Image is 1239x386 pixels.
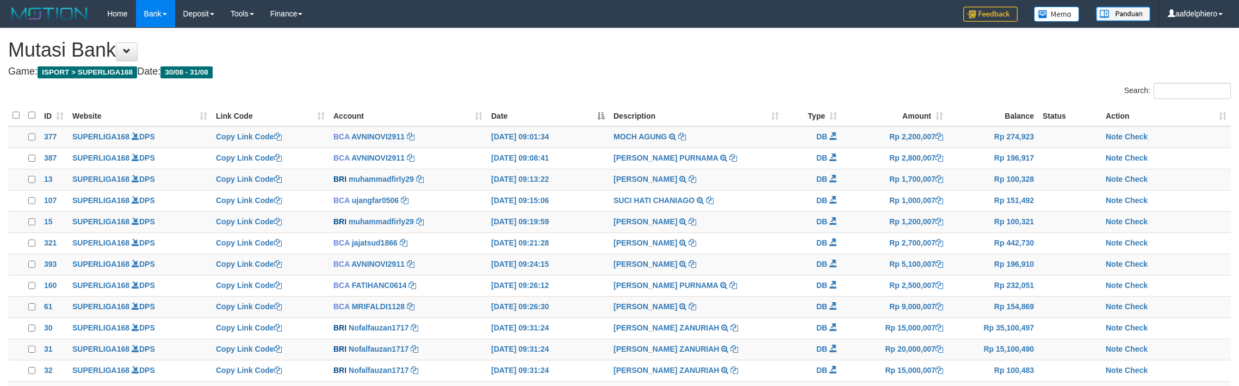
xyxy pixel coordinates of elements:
a: Copy Rp 2,800,007 to clipboard [936,154,943,162]
span: 377 [44,132,57,141]
span: BCA [333,196,350,205]
span: ISPORT > SUPERLIGA168 [38,66,137,78]
td: [DATE] 09:31:24 [487,317,609,339]
span: DB [816,238,827,247]
a: SUCI HATI CHANIAGO [614,196,695,205]
span: BCA [333,302,350,311]
a: Copy muhammadfirly29 to clipboard [416,217,424,226]
th: Link Code: activate to sort column ascending [212,105,329,126]
th: Date: activate to sort column descending [487,105,609,126]
td: DPS [68,169,212,190]
a: Copy Rp 2,700,007 to clipboard [936,238,943,247]
a: MOCH AGUNG [614,132,667,141]
span: 13 [44,175,53,183]
td: [DATE] 09:24:15 [487,254,609,275]
a: Copy Link Code [216,154,282,162]
a: Note [1106,132,1123,141]
a: Check [1125,196,1148,205]
a: Copy Rp 1,200,007 to clipboard [936,217,943,226]
a: Copy FATIHANC0614 to clipboard [408,281,416,290]
a: Copy NOFAL ZANURIAH to clipboard [730,366,738,375]
a: Copy NOFAL ZANURIAH to clipboard [730,345,738,353]
a: Note [1106,323,1123,332]
a: Copy Nofalfauzan1717 to clipboard [411,345,418,353]
td: DPS [68,339,212,360]
a: Copy Link Code [216,345,282,353]
a: SUPERLIGA168 [72,302,129,311]
a: Copy HELMI BUDI PURNAMA to clipboard [729,281,737,290]
a: Copy Rp 2,200,007 to clipboard [936,132,943,141]
th: Website: activate to sort column ascending [68,105,212,126]
a: Check [1125,132,1148,141]
td: Rp 15,000,007 [841,360,947,381]
th: Status [1038,105,1101,126]
a: Copy Link Code [216,366,282,375]
a: SUPERLIGA168 [72,345,129,353]
th: Action: activate to sort column ascending [1101,105,1231,126]
img: MOTION_logo.png [8,5,91,22]
a: Check [1125,323,1148,332]
td: Rp 5,100,007 [841,254,947,275]
a: Copy Link Code [216,260,282,268]
td: Rp 15,000,007 [841,317,947,339]
a: Copy Rp 9,000,007 to clipboard [936,302,943,311]
a: SUPERLIGA168 [72,366,129,375]
td: [DATE] 09:08:41 [487,148,609,169]
td: DPS [68,232,212,254]
td: Rp 1,200,007 [841,211,947,232]
span: DB [816,196,827,205]
a: Copy Nofalfauzan1717 to clipboard [411,323,418,332]
span: DB [816,366,827,375]
a: Check [1125,238,1148,247]
a: AVNINOVI2911 [351,154,405,162]
a: SUPERLIGA168 [72,175,129,183]
a: Copy Rp 2,500,007 to clipboard [936,281,943,290]
label: Search: [1124,83,1231,99]
span: BRI [333,366,346,375]
a: Copy jajatsud1866 to clipboard [400,238,407,247]
span: DB [816,132,827,141]
td: Rp 1,000,007 [841,190,947,211]
td: DPS [68,296,212,317]
td: Rp 2,500,007 [841,275,947,296]
a: [PERSON_NAME] PURNAMA [614,281,718,290]
a: Copy Link Code [216,217,282,226]
a: SUPERLIGA168 [72,323,129,332]
a: Copy AVNINOVI2911 to clipboard [407,154,414,162]
td: DPS [68,126,212,148]
a: [PERSON_NAME] ZANURIAH [614,345,719,353]
a: Check [1125,366,1148,375]
a: [PERSON_NAME] [614,302,677,311]
td: DPS [68,317,212,339]
span: 321 [44,238,57,247]
a: Note [1106,260,1123,268]
a: Copy MUHAMMAD FIRLY to clipboard [689,175,696,183]
span: 31 [44,345,53,353]
th: Balance [947,105,1038,126]
a: Copy MOCH AGUNG to clipboard [678,132,686,141]
span: BCA [333,132,350,141]
span: DB [816,323,827,332]
a: FATIHANC0614 [352,281,407,290]
a: Check [1125,345,1148,353]
a: Copy AVNINOVI2911 to clipboard [407,260,414,268]
span: 393 [44,260,57,268]
img: Feedback.jpg [963,7,1018,22]
td: DPS [68,190,212,211]
a: SUPERLIGA168 [72,217,129,226]
td: Rp 196,917 [947,148,1038,169]
td: [DATE] 09:21:28 [487,232,609,254]
a: Copy NOFAL ZANURIAH to clipboard [730,323,738,332]
td: Rp 2,200,007 [841,126,947,148]
span: 15 [44,217,53,226]
span: BCA [333,260,350,268]
span: 160 [44,281,57,290]
a: ujangfar0506 [352,196,399,205]
a: Note [1106,302,1123,311]
a: Note [1106,281,1123,290]
span: 387 [44,154,57,162]
img: Button%20Memo.svg [1034,7,1080,22]
th: Type: activate to sort column ascending [783,105,841,126]
td: Rp 232,051 [947,275,1038,296]
a: Copy Link Code [216,302,282,311]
